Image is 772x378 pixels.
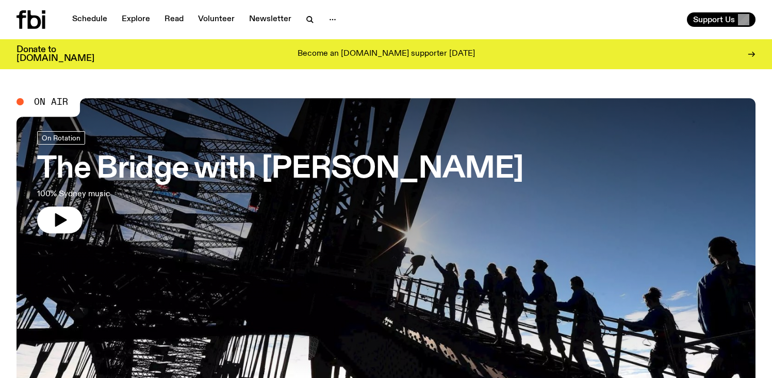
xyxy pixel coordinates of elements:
a: On Rotation [37,131,85,145]
a: Volunteer [192,12,241,27]
a: The Bridge with [PERSON_NAME]100% Sydney music [37,131,523,233]
p: 100% Sydney music [37,188,301,200]
h3: The Bridge with [PERSON_NAME] [37,155,523,184]
span: On Air [34,97,68,106]
span: Support Us [693,15,735,24]
p: Become an [DOMAIN_NAME] supporter [DATE] [298,50,475,59]
a: Explore [116,12,156,27]
a: Read [158,12,190,27]
h3: Donate to [DOMAIN_NAME] [17,45,94,63]
a: Newsletter [243,12,298,27]
a: Schedule [66,12,113,27]
button: Support Us [687,12,755,27]
span: On Rotation [42,134,80,141]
